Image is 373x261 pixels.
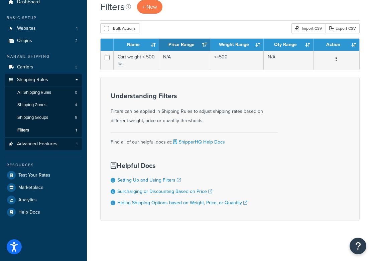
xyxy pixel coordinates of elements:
a: Shipping Groups 5 [5,111,82,124]
a: Websites 1 [5,22,82,35]
th: Price Range: activate to sort column ascending [159,39,210,51]
span: 1 [76,141,78,147]
li: Filters [5,124,82,137]
a: Surcharging or Discounting Based on Price [117,188,212,195]
span: 0 [75,90,77,95]
span: Advanced Features [17,141,57,147]
span: Test Your Rates [18,173,50,178]
span: Filters [17,127,29,133]
span: 2 [75,38,78,44]
li: Shipping Zones [5,99,82,111]
span: Analytics [18,197,37,203]
button: Open Resource Center [350,238,366,254]
span: Shipping Rules [17,77,48,83]
span: 5 [75,115,77,120]
a: Advanced Features 1 [5,138,82,150]
a: Help Docs [5,206,82,218]
li: Origins [5,35,82,47]
li: Carriers [5,61,82,73]
td: Cart weight < 500 lbs [114,51,159,70]
span: 3 [75,64,78,70]
div: Manage Shipping [5,54,82,59]
a: All Shipping Rules 0 [5,86,82,99]
button: Bulk Actions [100,23,139,33]
td: N/A [159,51,210,70]
div: Find all of our helpful docs at: [111,132,278,147]
a: Shipping Rules [5,74,82,86]
div: Filters can be applied in Shipping Rules to adjust shipping rates based on different weight, pric... [111,92,278,125]
li: Shipping Rules [5,74,82,137]
span: 1 [76,127,77,133]
a: Marketplace [5,182,82,194]
h3: Understanding Filters [111,92,278,99]
span: Carriers [17,64,33,70]
h3: Helpful Docs [111,162,247,169]
a: ShipperHQ Help Docs [172,139,225,146]
span: Help Docs [18,210,40,215]
th: Name: activate to sort column ascending [114,39,159,51]
span: Origins [17,38,32,44]
th: Action: activate to sort column ascending [314,39,359,51]
td: N/A [264,51,314,70]
span: Shipping Groups [17,115,48,120]
div: Basic Setup [5,15,82,21]
li: Shipping Groups [5,111,82,124]
span: 1 [76,26,78,31]
li: Websites [5,22,82,35]
a: Shipping Zones 4 [5,99,82,111]
a: Test Your Rates [5,169,82,181]
span: All Shipping Rules [17,90,51,95]
a: Hiding Shipping Options based on Weight, Price, or Quantity [117,199,247,206]
td: <=500 [210,51,263,70]
h1: Filters [100,0,125,13]
span: Marketplace [18,185,43,191]
a: Filters 1 [5,124,82,137]
span: 4 [75,102,77,108]
th: Weight Range: activate to sort column ascending [210,39,263,51]
li: Advanced Features [5,138,82,150]
a: Export CSV [326,23,360,33]
span: Shipping Zones [17,102,46,108]
span: Websites [17,26,36,31]
div: Import CSV [291,23,326,33]
a: Origins 2 [5,35,82,47]
div: Resources [5,162,82,168]
a: Analytics [5,194,82,206]
th: Qty Range: activate to sort column ascending [264,39,314,51]
a: Carriers 3 [5,61,82,73]
li: All Shipping Rules [5,86,82,99]
a: Setting Up and Using Filters [117,177,181,184]
span: + New [142,3,157,11]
